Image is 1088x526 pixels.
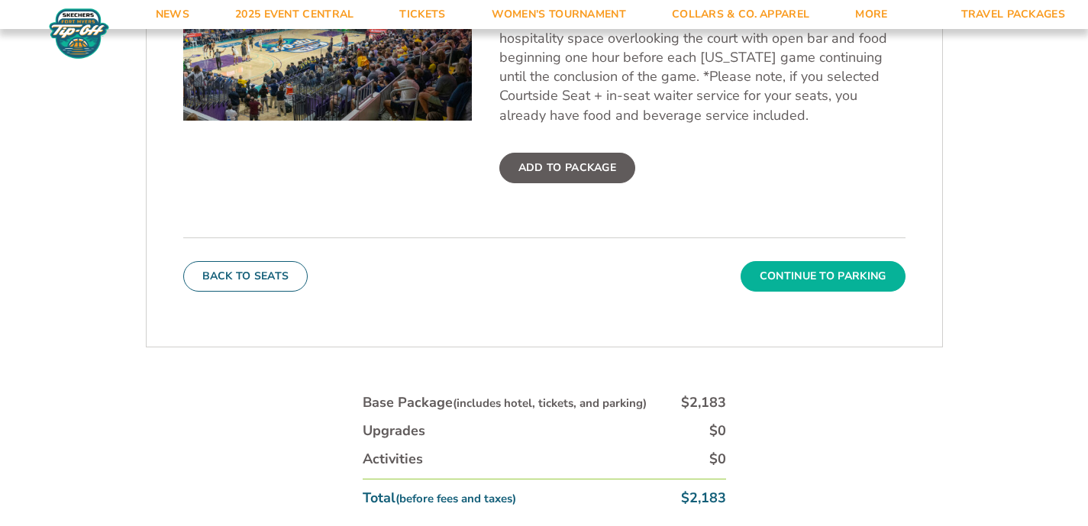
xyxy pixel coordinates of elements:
[453,395,647,411] small: (includes hotel, tickets, and parking)
[363,393,647,412] div: Base Package
[46,8,112,60] img: Fort Myers Tip-Off
[681,489,726,508] div: $2,183
[709,421,726,440] div: $0
[363,421,425,440] div: Upgrades
[183,261,308,292] button: Back To Seats
[499,153,635,183] label: Add To Package
[395,491,516,506] small: (before fees and taxes)
[741,261,906,292] button: Continue To Parking
[681,393,726,412] div: $2,183
[363,489,516,508] div: Total
[363,450,423,469] div: Activities
[709,450,726,469] div: $0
